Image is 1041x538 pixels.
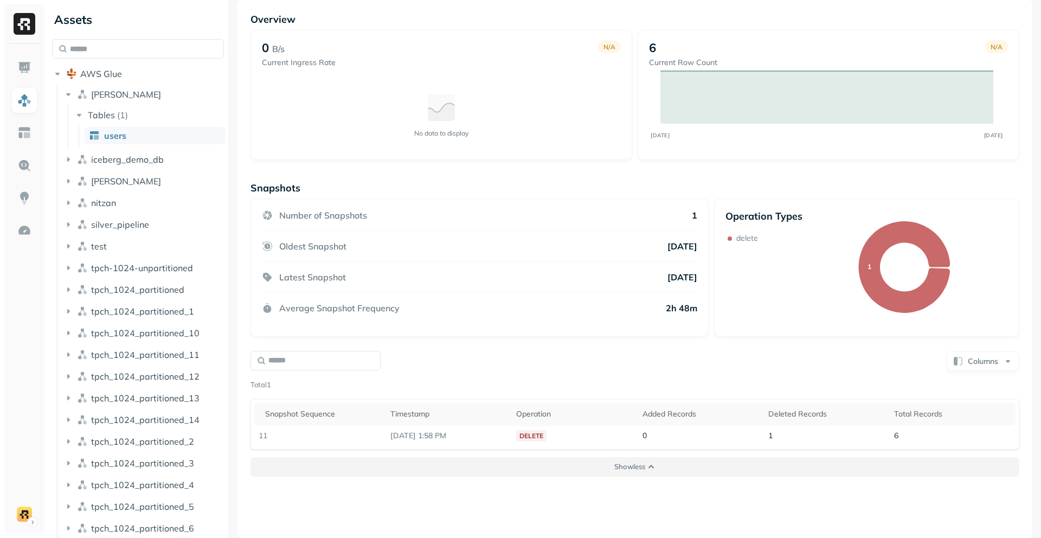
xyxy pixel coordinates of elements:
[77,371,88,382] img: namespace
[91,393,200,403] span: tpch_1024_partitioned_13
[390,409,507,419] div: Timestamp
[91,523,194,534] span: tpch_1024_partitioned_6
[74,106,225,124] button: Tables(1)
[91,371,200,382] span: tpch_1024_partitioned_12
[77,89,88,100] img: namespace
[77,197,88,208] img: namespace
[279,303,400,313] p: Average Snapshot Frequency
[262,40,269,55] p: 0
[91,458,194,469] span: tpch_1024_partitioned_3
[17,507,32,522] img: demo
[91,154,164,165] span: iceberg_demo_db
[63,411,224,428] button: tpch_1024_partitioned_14
[279,241,346,252] p: Oldest Snapshot
[250,380,271,390] p: Total 1
[77,328,88,338] img: namespace
[63,194,224,212] button: nitzan
[279,210,367,221] p: Number of Snapshots
[692,210,697,221] p: 1
[91,306,194,317] span: tpch_1024_partitioned_1
[768,431,773,440] span: 1
[17,61,31,75] img: Dashboard
[868,262,871,271] text: 1
[63,368,224,385] button: tpch_1024_partitioned_12
[77,262,88,273] img: namespace
[272,42,285,55] p: B/s
[91,479,194,490] span: tpch_1024_partitioned_4
[91,436,194,447] span: tpch_1024_partitioned_2
[91,328,200,338] span: tpch_1024_partitioned_10
[91,284,184,295] span: tpch_1024_partitioned
[768,409,885,419] div: Deleted Records
[17,191,31,205] img: Insights
[725,210,802,222] p: Operation Types
[63,476,224,494] button: tpch_1024_partitioned_4
[14,13,35,35] img: Ryft
[91,176,161,187] span: [PERSON_NAME]
[17,126,31,140] img: Asset Explorer
[649,57,717,68] p: Current Row Count
[17,223,31,238] img: Optimization
[642,431,647,440] span: 0
[991,43,1003,51] p: N/A
[91,89,161,100] span: [PERSON_NAME]
[265,409,382,419] div: Snapshot Sequence
[649,40,656,55] p: 6
[89,130,100,141] img: table
[894,431,898,440] span: 6
[77,458,88,469] img: namespace
[91,349,200,360] span: tpch_1024_partitioned_11
[63,389,224,407] button: tpch_1024_partitioned_13
[63,303,224,320] button: tpch_1024_partitioned_1
[516,409,633,419] div: Operation
[262,57,336,68] p: Current Ingress Rate
[77,176,88,187] img: namespace
[250,457,1019,477] button: Showless
[390,431,507,441] p: Jul 10, 2025 1:58 PM
[250,13,1019,25] p: Overview
[63,216,224,233] button: silver_pipeline
[414,129,468,137] p: No data to display
[63,259,224,277] button: tpch-1024-unpartitioned
[63,86,224,103] button: [PERSON_NAME]
[63,498,224,515] button: tpch_1024_partitioned_5
[603,43,615,51] p: N/A
[52,11,224,28] div: Assets
[91,241,107,252] span: test
[77,219,88,230] img: namespace
[666,303,697,313] p: 2h 48m
[77,479,88,490] img: namespace
[88,110,115,120] span: Tables
[894,409,1011,419] div: Total Records
[63,433,224,450] button: tpch_1024_partitioned_2
[614,462,645,472] p: Show less
[80,68,122,79] span: AWS Glue
[91,414,200,425] span: tpch_1024_partitioned_14
[91,197,116,208] span: nitzan
[66,68,77,79] img: root
[250,182,300,194] p: Snapshots
[77,241,88,252] img: namespace
[91,501,194,512] span: tpch_1024_partitioned_5
[77,414,88,425] img: namespace
[651,132,670,138] tspan: [DATE]
[77,436,88,447] img: namespace
[17,93,31,107] img: Assets
[947,351,1019,371] button: Columns
[85,127,226,144] a: users
[77,501,88,512] img: namespace
[63,151,224,168] button: iceberg_demo_db
[91,219,149,230] span: silver_pipeline
[63,281,224,298] button: tpch_1024_partitioned
[63,238,224,255] button: test
[63,454,224,472] button: tpch_1024_partitioned_3
[104,130,126,141] span: users
[52,65,224,82] button: AWS Glue
[117,110,128,120] p: ( 1 )
[77,349,88,360] img: namespace
[77,284,88,295] img: namespace
[279,272,346,283] p: Latest Snapshot
[984,132,1003,138] tspan: [DATE]
[254,426,386,446] td: 11
[667,272,697,283] p: [DATE]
